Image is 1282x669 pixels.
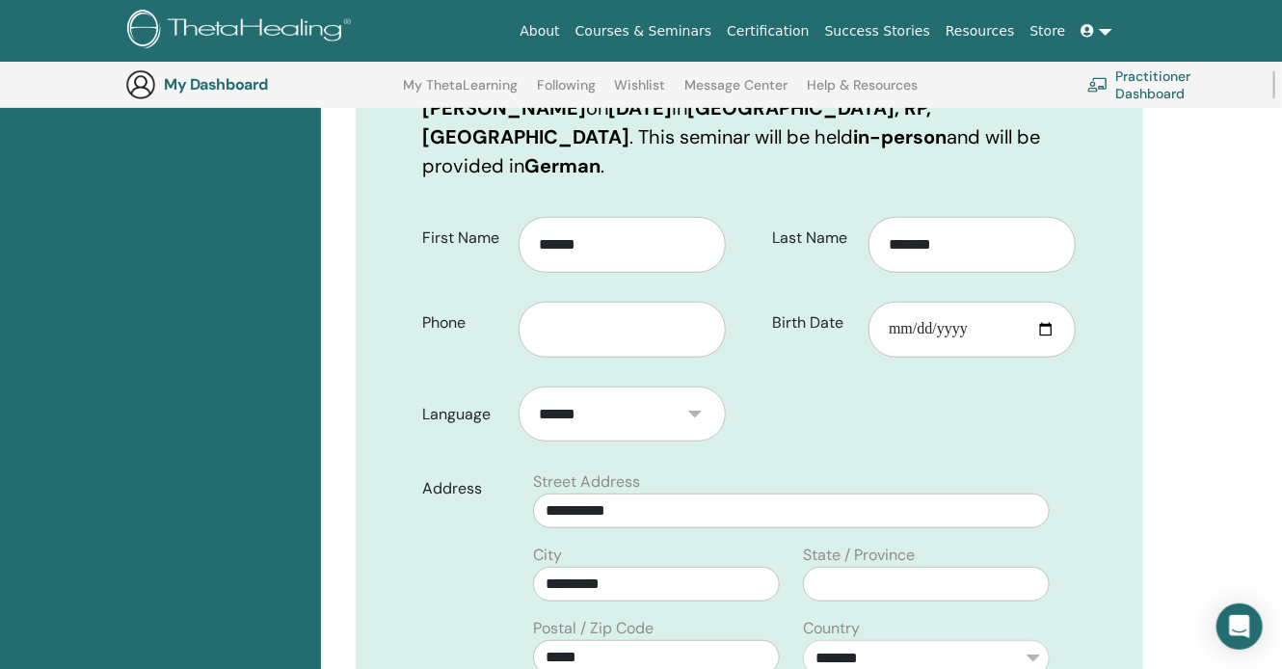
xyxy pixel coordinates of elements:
a: Following [537,77,596,108]
a: Resources [938,13,1023,49]
b: Game of Life with [PERSON_NAME] [423,67,780,120]
label: Language [409,396,520,433]
b: in-person [854,124,948,149]
a: My ThetaLearning [403,77,518,108]
div: Open Intercom Messenger [1216,603,1263,650]
img: chalkboard-teacher.svg [1087,77,1108,93]
a: Store [1023,13,1074,49]
b: [DATE] [609,95,673,120]
a: Success Stories [817,13,938,49]
label: Postal / Zip Code [533,617,654,640]
b: [GEOGRAPHIC_DATA], RP, [GEOGRAPHIC_DATA] [423,95,932,149]
a: Message Center [684,77,788,108]
label: Street Address [533,470,640,494]
a: Courses & Seminars [568,13,720,49]
a: Practitioner Dashboard [1087,64,1250,106]
label: State / Province [803,544,915,567]
a: Certification [719,13,816,49]
a: Help & Resources [807,77,918,108]
label: Phone [409,305,520,341]
label: First Name [409,220,520,256]
a: Wishlist [615,77,666,108]
label: Birth Date [758,305,868,341]
label: Address [409,470,522,507]
label: Country [803,617,860,640]
a: About [512,13,567,49]
h3: My Dashboard [164,75,357,94]
label: Last Name [758,220,868,256]
img: logo.png [127,10,358,53]
p: You are registering for on in . This seminar will be held and will be provided in . [423,65,1077,180]
img: generic-user-icon.jpg [125,69,156,100]
b: German [525,153,601,178]
label: City [533,544,562,567]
